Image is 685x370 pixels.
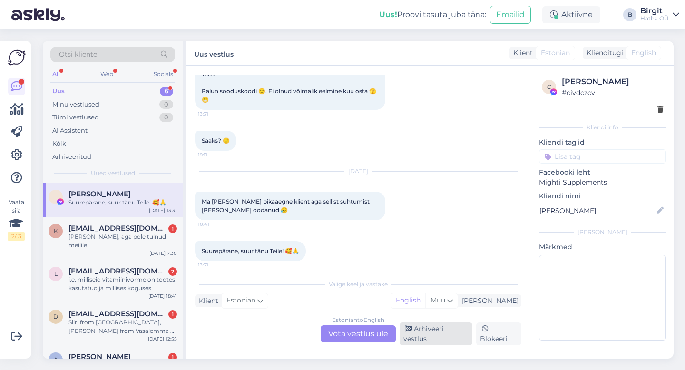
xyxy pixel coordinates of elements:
[539,242,666,252] p: Märkmed
[52,126,88,136] div: AI Assistent
[168,224,177,233] div: 1
[52,139,66,148] div: Kõik
[68,233,177,250] div: [PERSON_NAME], aga pole tulnud meilile
[202,198,371,214] span: Ma [PERSON_NAME] pikaaegne klient aga sellist suhtumist [PERSON_NAME] oodanud 😥
[52,87,65,96] div: Uus
[640,7,669,15] div: Birgit
[321,325,396,342] div: Võta vestlus üle
[202,247,299,254] span: Suurepärane, suur tänu Teile! 🥰🙏
[68,190,131,198] span: Triinu Raadik
[68,267,167,275] span: Liisu.orav@gmail.com
[159,113,173,122] div: 0
[562,76,663,88] div: [PERSON_NAME]
[379,9,486,20] div: Proovi tasuta juba täna:
[149,207,177,214] div: [DATE] 13:31
[168,267,177,276] div: 2
[68,318,177,335] div: Siiri from [GEOGRAPHIC_DATA], [PERSON_NAME] from Vasalemma & 15 others bought this item recently....
[539,205,655,216] input: Lisa nimi
[623,8,636,21] div: B
[52,113,99,122] div: Tiimi vestlused
[68,310,167,318] span: draeconis@gmail.com
[562,88,663,98] div: # civdczcv
[168,353,177,361] div: 1
[400,322,472,345] div: Arhiveeri vestlus
[53,313,58,320] span: d
[68,275,177,292] div: i.e. milliseid vitamiinivorme on tootes kasutatud ja millises koguses
[8,198,25,241] div: Vaata siia
[198,110,234,117] span: 13:31
[476,322,521,345] div: Blokeeri
[198,221,234,228] span: 10:41
[54,356,58,363] span: A
[52,100,99,109] div: Minu vestlused
[68,198,177,207] div: Suurepärane, suur tänu Teile! 🥰🙏
[8,232,25,241] div: 2 / 3
[198,151,234,158] span: 19:11
[539,149,666,164] input: Lisa tag
[583,48,623,58] div: Klienditugi
[490,6,531,24] button: Emailid
[68,224,167,233] span: kalli.pold@gmail.com
[332,316,384,324] div: Estonian to English
[539,177,666,187] p: Mighti Supplements
[59,49,97,59] span: Otsi kliente
[195,296,218,306] div: Klient
[391,293,425,308] div: English
[8,49,26,67] img: Askly Logo
[50,68,61,80] div: All
[379,10,397,19] b: Uus!
[431,296,445,304] span: Muu
[68,352,131,361] span: Anu Luts
[98,68,115,80] div: Web
[640,7,679,22] a: BirgitHatha OÜ
[149,250,177,257] div: [DATE] 7:30
[198,262,234,269] span: 13:31
[194,47,234,59] label: Uus vestlus
[539,137,666,147] p: Kliendi tag'id
[148,292,177,300] div: [DATE] 18:41
[195,167,521,175] div: [DATE]
[202,137,230,144] span: Saaks? 🙂
[631,48,656,58] span: English
[160,87,173,96] div: 6
[54,227,58,234] span: k
[54,270,58,277] span: L
[539,167,666,177] p: Facebooki leht
[168,310,177,319] div: 1
[640,15,669,22] div: Hatha OÜ
[91,169,135,177] span: Uued vestlused
[152,68,175,80] div: Socials
[226,295,255,306] span: Estonian
[542,6,600,23] div: Aktiivne
[509,48,533,58] div: Klient
[539,123,666,132] div: Kliendi info
[148,335,177,342] div: [DATE] 12:55
[539,191,666,201] p: Kliendi nimi
[52,152,91,162] div: Arhiveeritud
[541,48,570,58] span: Estonian
[539,228,666,236] div: [PERSON_NAME]
[195,280,521,289] div: Valige keel ja vastake
[458,296,519,306] div: [PERSON_NAME]
[159,100,173,109] div: 0
[547,83,551,90] span: c
[54,193,58,200] span: T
